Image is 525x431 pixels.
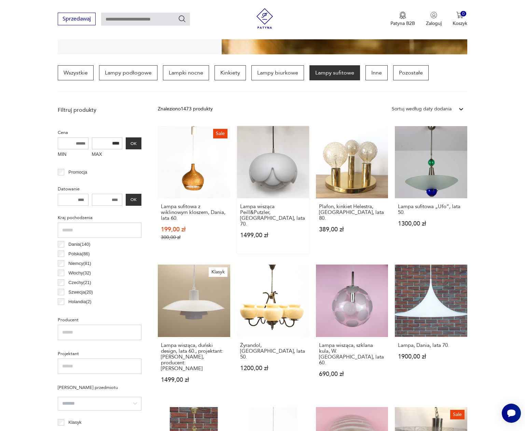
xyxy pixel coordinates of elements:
[161,234,227,240] p: 300,00 zł
[178,15,186,23] button: Szukaj
[161,204,227,221] h3: Lampa sufitowa z wiklinowym kloszem, Dania, lata 60.
[68,279,91,286] p: Czechy ( 21 )
[126,137,141,149] button: OK
[392,105,452,113] div: Sortuj według daty dodania
[251,65,304,80] a: Lampy biurkowe
[395,126,467,254] a: Lampa sufitowa „Ufo”, lata 50.Lampa sufitowa „Ufo”, lata 50.1300,00 zł
[58,17,96,22] a: Sprzedawaj
[68,269,91,277] p: Włochy ( 32 )
[319,204,385,221] h3: Plafon, kinkiet Helestra, [GEOGRAPHIC_DATA], lata 80.
[161,377,227,383] p: 1499,00 zł
[58,13,96,25] button: Sprzedawaj
[426,12,442,27] button: Zaloguj
[58,185,141,193] p: Datowanie
[426,20,442,27] p: Zaloguj
[365,65,388,80] a: Inne
[453,12,467,27] button: 0Koszyk
[390,12,415,27] button: Patyna B2B
[316,126,388,254] a: Plafon, kinkiet Helestra, Niemcy, lata 80.Plafon, kinkiet Helestra, [GEOGRAPHIC_DATA], lata 80.38...
[126,194,141,206] button: OK
[58,384,141,391] p: [PERSON_NAME] przedmiotu
[398,221,464,227] p: 1300,00 zł
[163,65,209,80] a: Lampki nocne
[460,11,466,17] div: 0
[68,298,91,306] p: Holandia ( 2 )
[319,342,385,366] h3: Lampa wisząca, szklana kula, W. [GEOGRAPHIC_DATA], lata 60.
[68,169,87,176] p: Promocja
[58,149,88,160] label: MIN
[58,65,94,80] a: Wszystkie
[240,204,306,227] h3: Lampa wisząca Peill&Putzler, [GEOGRAPHIC_DATA], lata 70.
[68,288,93,296] p: Szwecja ( 20 )
[58,106,141,114] p: Filtruj produkty
[316,265,388,396] a: Lampa wisząca, szklana kula, W. Germany, lata 60.Lampa wisząca, szklana kula, W. [GEOGRAPHIC_DATA...
[430,12,437,18] img: Ikonka użytkownika
[390,12,415,27] a: Ikona medaluPatyna B2B
[58,350,141,358] p: Projektant
[158,105,213,113] div: Znaleziono 1473 produkty
[158,265,230,396] a: KlasykLampa wisząca, duński design, lata 60., projektant: Poul Henningsen, producent: Louis Pouls...
[68,250,89,258] p: Polska ( 86 )
[158,126,230,254] a: SaleLampa sufitowa z wiklinowym kloszem, Dania, lata 60.Lampa sufitowa z wiklinowym kloszem, Dani...
[92,149,123,160] label: MAX
[398,204,464,215] h3: Lampa sufitowa „Ufo”, lata 50.
[237,126,309,254] a: Lampa wisząca Peill&Putzler, Niemcy, lata 70.Lampa wisząca Peill&Putzler, [GEOGRAPHIC_DATA], lata...
[240,365,306,371] p: 1200,00 zł
[319,227,385,232] p: 389,00 zł
[161,227,227,232] p: 199,00 zł
[398,342,464,348] h3: Lampa, Dania, lata 70.
[456,12,463,18] img: Ikona koszyka
[398,354,464,360] p: 1900,00 zł
[99,65,157,80] a: Lampy podłogowe
[237,265,309,396] a: Żyrandol, Polska, lata 50.Żyrandol, [GEOGRAPHIC_DATA], lata 50.1200,00 zł
[68,419,81,426] p: Klasyk
[393,65,429,80] a: Pozostałe
[399,12,406,19] img: Ikona medalu
[390,20,415,27] p: Patyna B2B
[453,20,467,27] p: Koszyk
[254,8,275,29] img: Patyna - sklep z meblami i dekoracjami vintage
[58,316,141,324] p: Producent
[240,232,306,238] p: 1499,00 zł
[395,265,467,396] a: Lampa, Dania, lata 70.Lampa, Dania, lata 70.1900,00 zł
[240,342,306,360] h3: Żyrandol, [GEOGRAPHIC_DATA], lata 50.
[215,65,246,80] a: Kinkiety
[58,129,141,136] p: Cena
[161,342,227,372] h3: Lampa wisząca, duński design, lata 60., projektant: [PERSON_NAME], producent: [PERSON_NAME]
[68,308,120,315] p: [GEOGRAPHIC_DATA] ( 2 )
[502,404,521,423] iframe: Smartsupp widget button
[58,214,141,221] p: Kraj pochodzenia
[319,371,385,377] p: 690,00 zł
[68,260,91,267] p: Niemcy ( 81 )
[68,241,90,248] p: Dania ( 140 )
[309,65,360,80] a: Lampy sufitowe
